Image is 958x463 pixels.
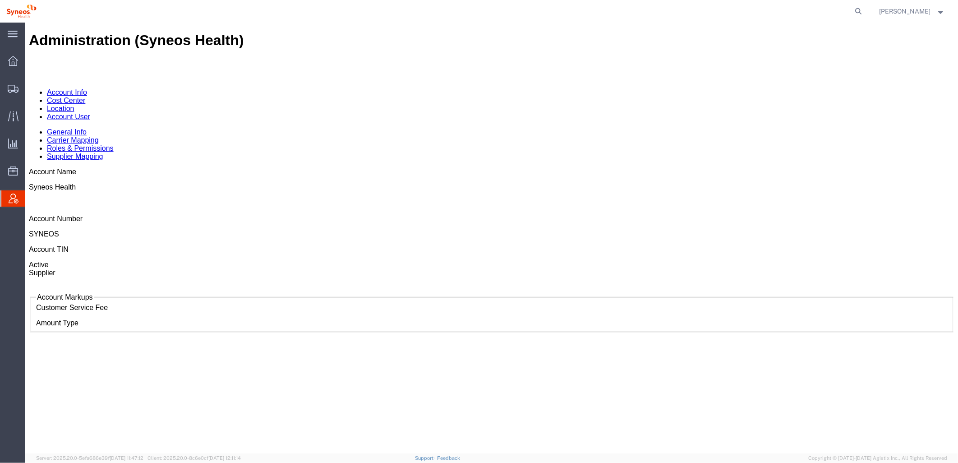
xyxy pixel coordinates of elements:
span: Anne Thierfelder [880,6,931,16]
iframe: FS Legacy Container [25,23,958,454]
span: Server: 2025.20.0-5efa686e39f [36,455,143,461]
a: Feedback [437,455,460,461]
span: [DATE] 12:11:14 [208,455,241,461]
a: Support [415,455,438,461]
span: Client: 2025.20.0-8c6e0cf [147,455,241,461]
span: [DATE] 11:47:12 [110,455,143,461]
img: logo [6,5,37,18]
button: [PERSON_NAME] [879,6,946,17]
span: Copyright © [DATE]-[DATE] Agistix Inc., All Rights Reserved [808,454,947,462]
